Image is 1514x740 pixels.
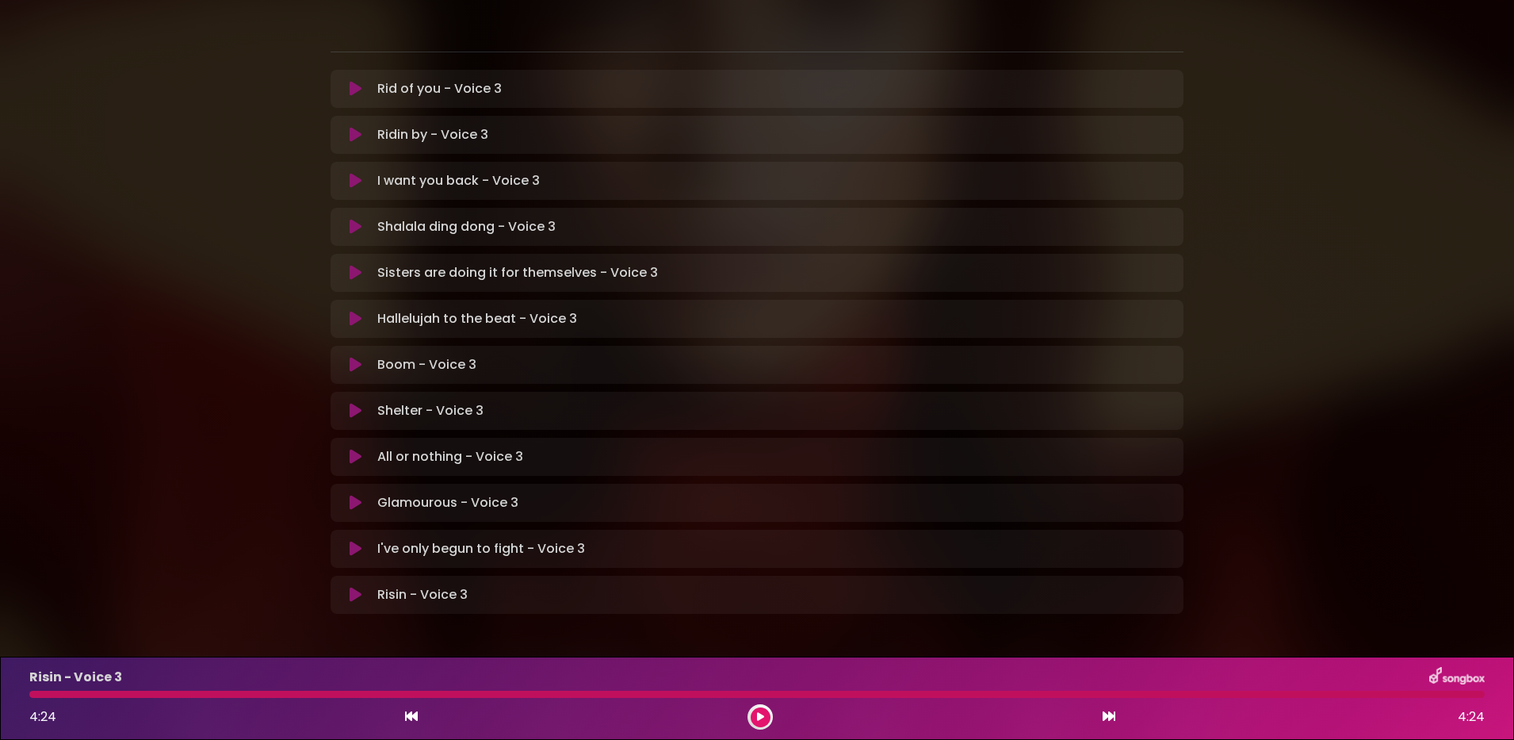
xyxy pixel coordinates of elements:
p: All or nothing - Voice 3 [377,447,523,466]
p: Sisters are doing it for themselves - Voice 3 [377,263,658,282]
p: I've only begun to fight - Voice 3 [377,539,585,558]
p: Glamourous - Voice 3 [377,493,518,512]
p: Ridin by - Voice 3 [377,125,488,144]
img: songbox-logo-white.png [1429,667,1485,688]
p: Risin - Voice 3 [29,668,122,687]
p: Boom - Voice 3 [377,355,476,374]
p: Risin - Voice 3 [377,585,468,604]
p: Shelter - Voice 3 [377,401,484,420]
p: Rid of you - Voice 3 [377,79,502,98]
p: I want you back - Voice 3 [377,171,540,190]
p: Shalala ding dong - Voice 3 [377,217,556,236]
p: Hallelujah to the beat - Voice 3 [377,309,577,328]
